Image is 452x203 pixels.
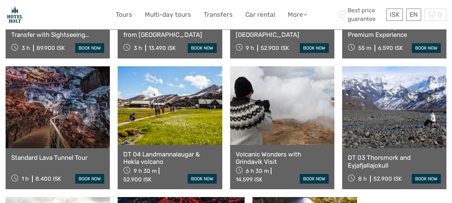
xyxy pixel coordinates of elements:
[358,175,367,182] span: 8 h
[348,23,441,38] a: Lava Show Reykjavík - Classic & Premium Experience
[204,9,233,20] a: Transfers
[336,6,385,23] span: Best price guarantee
[373,175,402,182] div: 52.900 ISK
[288,9,307,20] a: More
[11,154,104,161] a: Standard Lava Tunnel Tour
[75,174,104,184] a: book now
[116,9,132,20] a: Tours
[348,154,441,169] a: DT 03 Thorsmork and Eyjafjallajokull
[11,23,104,38] a: Reykjanes Explorer: Airport Transfer with Sightseeing Adventure
[123,176,152,183] div: 52.900 ISK
[300,174,329,184] a: book now
[22,45,30,51] span: 3 h
[236,176,262,183] div: 14.599 ISK
[412,43,441,53] a: book now
[22,175,29,182] span: 1 h
[35,175,61,182] div: 8.400 ISK
[261,45,289,51] div: 52.900 ISK
[10,13,84,19] p: We're away right now. Please check back later!
[412,174,441,184] a: book now
[86,12,95,20] button: Open LiveChat chat widget
[134,45,142,51] span: 3 h
[123,23,216,38] a: The Lava Tunnel with transfer from [GEOGRAPHIC_DATA]
[245,9,275,20] a: Car rental
[134,168,157,174] span: 9 h 30 m
[437,11,443,18] span: 0
[390,11,400,18] span: ISK
[123,150,216,166] a: DT 04 Landmannalaugar & Hekla volcano
[75,43,104,53] a: book now
[358,45,371,51] span: 55 m
[300,43,329,53] a: book now
[406,9,421,21] div: EN
[236,23,329,38] a: DT 14 South Coast and [GEOGRAPHIC_DATA]
[145,9,191,20] a: Multi-day tours
[236,150,329,166] a: Volcanic Wonders with Grindavik Visit
[36,45,65,51] div: 89.900 ISK
[188,174,217,184] a: book now
[149,45,176,51] div: 13.490 ISK
[246,45,254,51] span: 9 h
[378,45,403,51] div: 6.590 ISK
[6,6,24,24] img: Hotel Holt
[246,168,269,174] span: 6 h 30 m
[188,43,217,53] a: book now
